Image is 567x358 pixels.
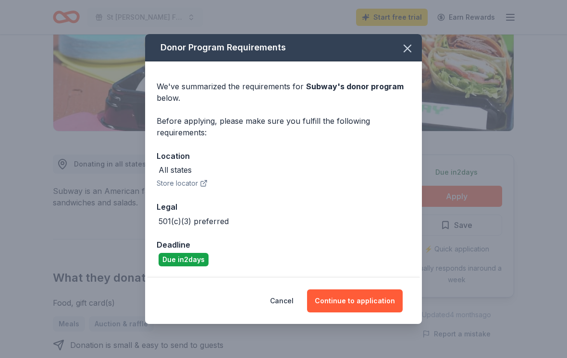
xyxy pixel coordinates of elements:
span: Subway 's donor program [306,82,404,91]
div: We've summarized the requirements for below. [157,81,410,104]
button: Continue to application [307,289,403,312]
button: Store locator [157,178,208,189]
div: Legal [157,201,410,213]
div: Due in 2 days [159,253,209,266]
div: 501(c)(3) preferred [159,215,229,227]
div: Donor Program Requirements [145,34,422,61]
div: All states [159,164,192,176]
div: Location [157,150,410,162]
div: Deadline [157,239,410,251]
button: Cancel [270,289,294,312]
div: Before applying, please make sure you fulfill the following requirements: [157,115,410,138]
